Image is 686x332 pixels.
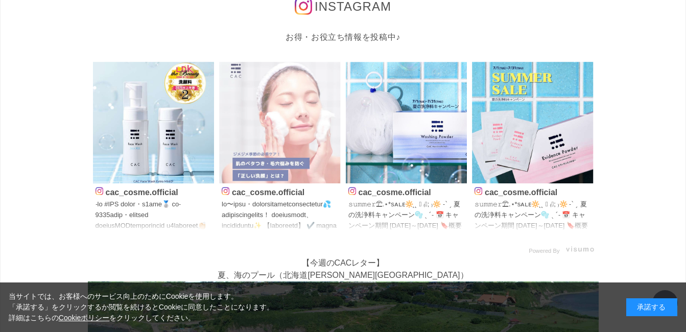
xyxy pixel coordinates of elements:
p: cac_cosme.official [96,186,212,197]
p: cac_cosme.official [475,186,591,197]
span: お得・お役立ち情報を投稿中♪ [286,33,400,41]
div: 承諾する [626,298,677,316]
a: Cookieポリシー [59,314,110,322]
img: Photo by cac_cosme.official [93,62,215,183]
img: Photo by cac_cosme.official [219,62,341,183]
p: cac_cosme.official [222,186,338,197]
div: 当サイトでは、お客様へのサービス向上のためにCookieを使用します。 「承諾する」をクリックするか閲覧を続けるとCookieに同意したことになります。 詳細はこちらの をクリックしてください。 [9,291,274,323]
p: 𝚜𝚞𝚖𝚖𝚎𝚛⛱.⋆*sᴀʟᴇ🔆 ̨ ̨ 𓄹 ₍🕶; ₎🔆 ˗ˋˏ 夏の洗浄料キャンペーン🫧 ˎˊ˗ 📅 キャンペーン期間 [DATE]～[DATE] 🔖概要 期間中、1回のご注文で、 ☑︎パウダ... [348,199,465,232]
p: cac_cosme.official [348,186,465,197]
p: 𝚜𝚞𝚖𝚖𝚎𝚛⛱.⋆*sᴀʟᴇ🔆 ̨ ̨ 𓄹 ₍🕶; ₎🔆 ˗ˋˏ 夏の洗浄料キャンペーン🫧 ˎˊ˗ 📅 キャンペーン期間 [DATE]～[DATE] 🔖概要 期間中、1回のご注文で、 ☑︎パウダ... [475,199,591,232]
img: visumo [566,246,594,252]
p: lo〜ipsu・dolorsitametconsectetur💦 adipiscingelits！ doeiusmodt、incididuntu✨ 【laboreetd】 ✔️ magna ✔️... [222,199,338,232]
span: Powered By [529,248,559,254]
p: ˗lo #IPS dolor・s1ame🥈 co˗ 9335adip・elitsed doeiusMODtemporincid u4laboreet👏🏻✨✨ 🫧DOL magnaaliq eni... [96,199,212,232]
img: Photo by cac_cosme.official [472,62,594,183]
p: 【今週のCACレター】 夏、海のプール（北海道[PERSON_NAME][GEOGRAPHIC_DATA]） [88,257,599,281]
